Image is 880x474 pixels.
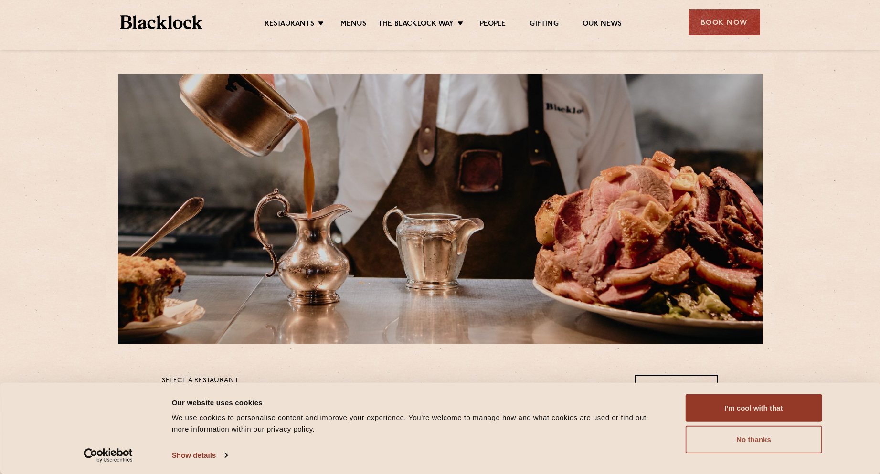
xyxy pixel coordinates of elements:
p: Select a restaurant [162,375,239,387]
a: Gifting [530,20,558,30]
button: I'm cool with that [686,394,822,422]
button: No thanks [686,426,822,453]
img: BL_Textured_Logo-footer-cropped.svg [120,15,203,29]
div: We use cookies to personalise content and improve your experience. You're welcome to manage how a... [172,412,664,435]
a: Menus [340,20,366,30]
div: Book Now [689,9,760,35]
a: Show details [172,448,227,463]
a: View PDF Menu [635,375,718,401]
a: Usercentrics Cookiebot - opens in a new window [66,448,150,463]
a: The Blacklock Way [378,20,454,30]
a: Our News [583,20,622,30]
a: People [480,20,506,30]
div: Our website uses cookies [172,397,664,408]
a: Restaurants [265,20,314,30]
